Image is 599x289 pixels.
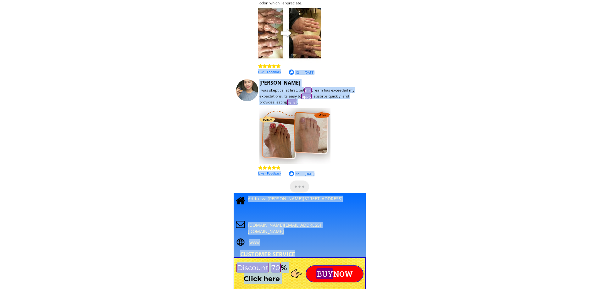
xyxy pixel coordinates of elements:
[259,79,300,86] font: [PERSON_NAME]
[317,269,333,279] font: BUY
[258,171,281,175] font: Like - Feedback
[295,70,443,75] div: 12 [DATE]
[234,262,290,284] h3: % Click here
[249,239,362,246] p: www
[306,266,363,282] p: NOW
[288,99,297,105] font: relief
[295,171,443,176] div: 22 [DATE]
[248,222,340,234] p: [DOMAIN_NAME][EMAIL_ADDRESS][DOMAIN_NAME]
[240,251,329,258] h4: CUSTOMER SERVICE
[258,69,281,74] font: Like - Feedback
[302,93,311,99] font: apply
[248,196,343,202] font: Address: [PERSON_NAME][STREET_ADDRESS]
[236,263,269,272] mark: Discount
[271,264,280,272] font: 70
[259,87,359,105] div: I was skeptical at first, but cream has exceeded my expectations. Its easy to , absorbs quickly, ...
[305,87,311,93] font: this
